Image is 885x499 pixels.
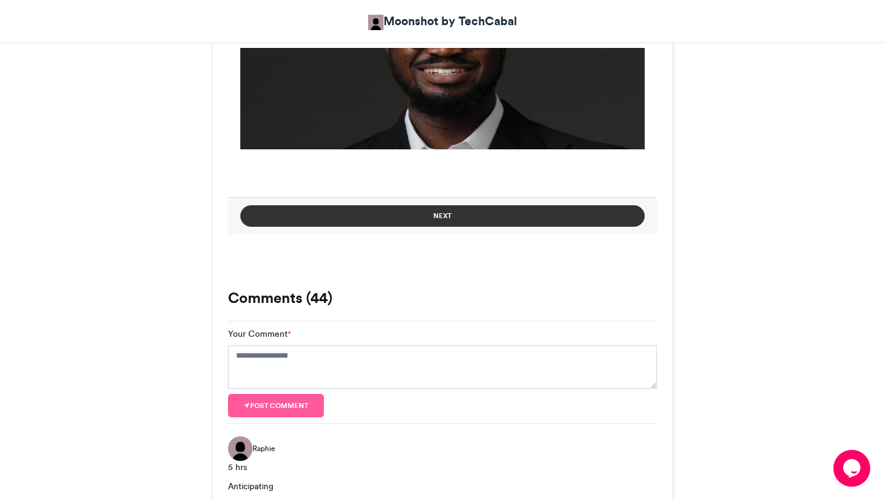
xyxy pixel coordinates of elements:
[228,436,253,461] img: Raphie
[228,480,657,492] div: Anticipating
[228,291,657,305] h3: Comments (44)
[368,15,383,30] img: Moonshot by TechCabal
[228,328,291,340] label: Your Comment
[228,461,657,474] div: 5 hrs
[253,443,275,454] span: Raphie
[228,394,324,417] button: Post comment
[368,12,517,30] a: Moonshot by TechCabal
[833,450,873,487] iframe: chat widget
[240,205,645,227] button: Next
